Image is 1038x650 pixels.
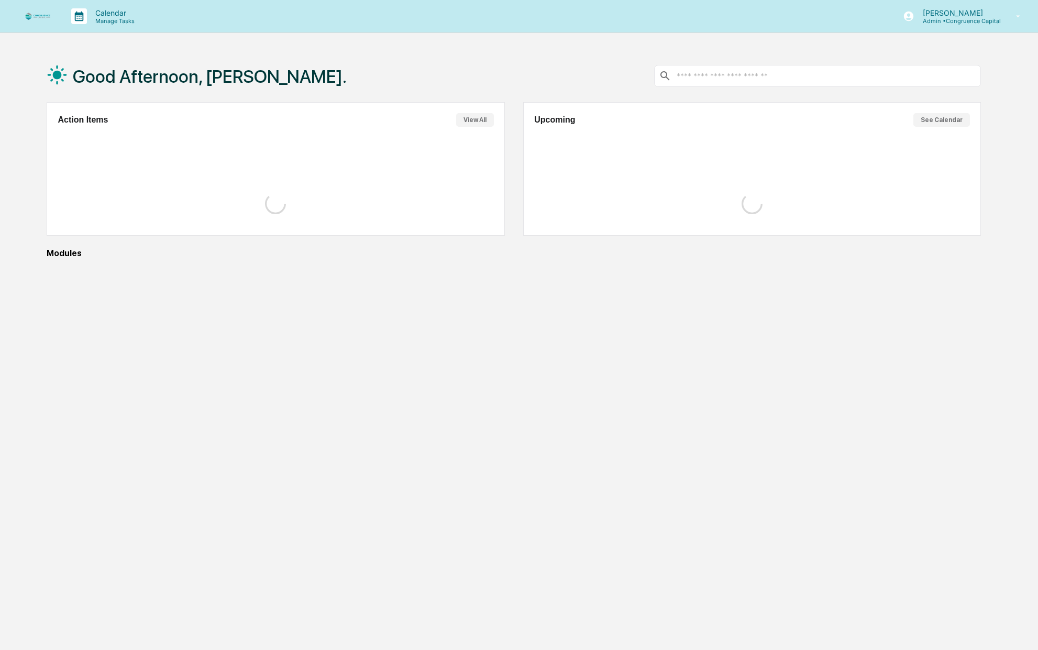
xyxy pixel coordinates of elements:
p: Calendar [87,8,140,17]
button: View All [456,113,494,127]
img: logo [25,13,50,19]
h2: Action Items [58,115,108,125]
p: [PERSON_NAME] [914,8,1001,17]
div: Modules [47,248,981,258]
button: See Calendar [913,113,970,127]
p: Manage Tasks [87,17,140,25]
p: Admin • Congruence Capital [914,17,1001,25]
h2: Upcoming [534,115,575,125]
h1: Good Afternoon, [PERSON_NAME]. [73,66,347,87]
